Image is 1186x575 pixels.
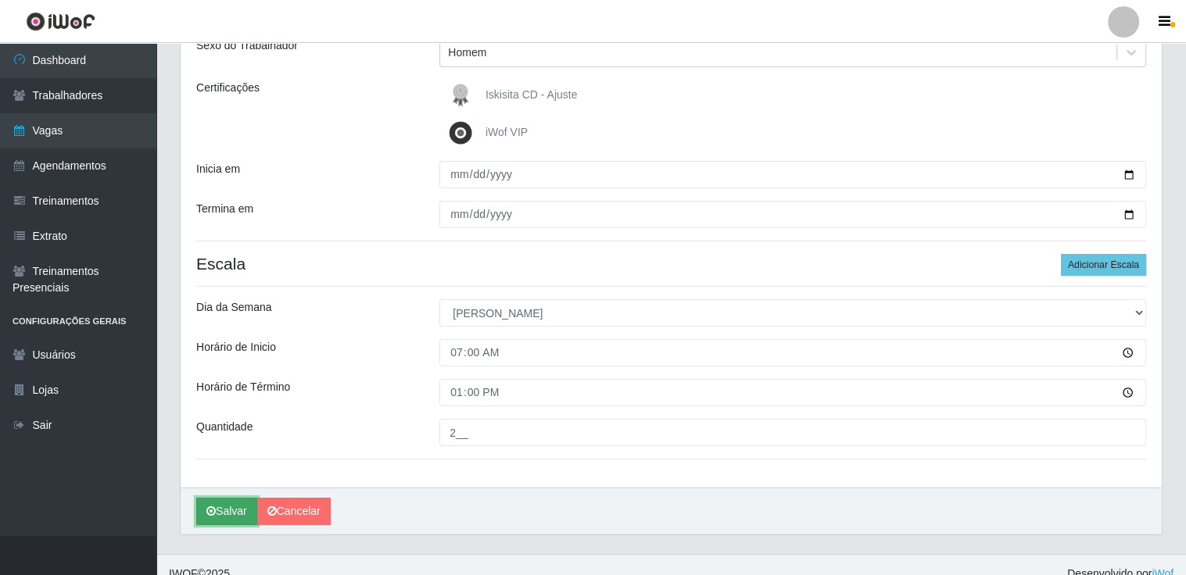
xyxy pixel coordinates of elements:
[486,126,528,138] span: iWof VIP
[439,419,1146,446] input: Informe a quantidade...
[196,299,272,316] label: Dia da Semana
[196,254,1146,273] h4: Escala
[196,419,253,435] label: Quantidade
[196,339,276,355] label: Horário de Inicio
[196,498,257,525] button: Salvar
[439,201,1146,228] input: 00/00/0000
[448,45,486,61] div: Homem
[196,201,253,217] label: Termina em
[486,88,577,101] span: Iskisita CD - Ajuste
[257,498,331,525] a: Cancelar
[1061,254,1146,276] button: Adicionar Escala
[196,161,240,177] label: Inicia em
[439,161,1146,188] input: 00/00/0000
[196,80,260,96] label: Certificações
[445,117,482,148] img: iWof VIP
[439,379,1146,406] input: 00:00
[26,12,95,31] img: CoreUI Logo
[445,80,482,111] img: Iskisita CD - Ajuste
[196,379,290,395] label: Horário de Término
[196,37,298,54] label: Sexo do Trabalhador
[439,339,1146,366] input: 00:00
